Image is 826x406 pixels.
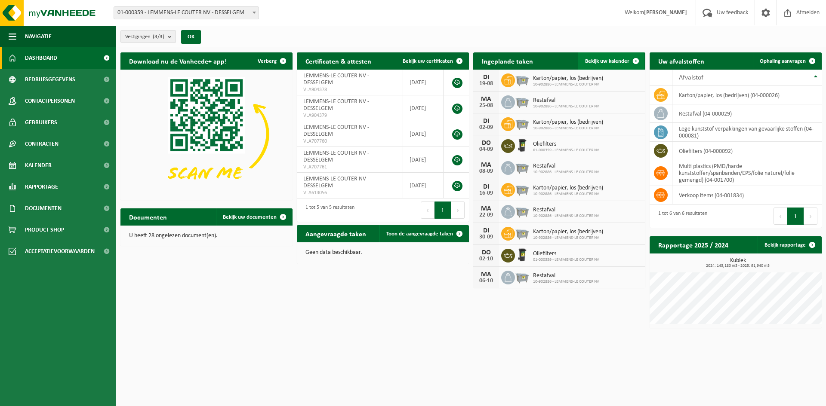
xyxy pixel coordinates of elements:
[25,90,75,112] span: Contactpersonen
[129,233,284,239] p: U heeft 28 ongelezen document(en).
[672,104,822,123] td: restafval (04-000029)
[421,201,435,219] button: Previous
[672,142,822,160] td: oliefilters (04-000092)
[533,272,599,279] span: Restafval
[478,81,495,87] div: 19-08
[25,26,52,47] span: Navigatie
[533,141,599,148] span: Oliefilters
[25,198,62,219] span: Documenten
[25,69,75,90] span: Bedrijfsgegevens
[478,183,495,190] div: DI
[478,96,495,103] div: MA
[473,52,542,69] h2: Ingeplande taken
[303,124,369,137] span: LEMMENS-LE COUTER NV - DESSELGEM
[644,9,687,16] strong: [PERSON_NAME]
[25,112,57,133] span: Gebruikers
[451,201,465,219] button: Next
[672,160,822,186] td: multi plastics (PMD/harde kunststoffen/spanbanden/EPS/folie naturel/folie gemengd) (04-001700)
[435,201,451,219] button: 1
[515,247,530,262] img: WB-0240-HPE-BK-01
[533,207,599,214] span: Restafval
[120,52,235,69] h2: Download nu de Vanheede+ app!
[478,271,495,278] div: MA
[396,52,468,70] a: Bekijk uw certificaten
[223,214,277,220] span: Bekijk uw documenten
[478,162,495,168] div: MA
[533,104,599,109] span: 10-902886 - LEMMENS-LE COUTER NV
[804,208,817,225] button: Next
[753,52,821,70] a: Ophaling aanvragen
[25,133,59,155] span: Contracten
[303,176,369,189] span: LEMMENS-LE COUTER NV - DESSELGEM
[114,7,259,19] span: 01-000359 - LEMMENS-LE COUTER NV - DESSELGEM
[533,148,599,153] span: 01-000359 - LEMMENS-LE COUTER NV
[533,82,603,87] span: 10-902886 - LEMMENS-LE COUTER NV
[25,176,58,198] span: Rapportage
[758,236,821,253] a: Bekijk rapportage
[478,74,495,81] div: DI
[533,163,599,170] span: Restafval
[303,138,396,145] span: VLA707760
[515,160,530,174] img: WB-2500-GAL-GY-01
[533,192,603,197] span: 10-902886 - LEMMENS-LE COUTER NV
[533,229,603,235] span: Karton/papier, los (bedrijven)
[533,235,603,241] span: 10-902886 - LEMMENS-LE COUTER NV
[403,58,453,64] span: Bekijk uw certificaten
[533,250,599,257] span: Oliefilters
[379,225,468,242] a: Toon de aangevraagde taken
[478,212,495,218] div: 22-09
[478,227,495,234] div: DI
[403,147,444,173] td: [DATE]
[533,75,603,82] span: Karton/papier, los (bedrijven)
[216,208,292,226] a: Bekijk uw documenten
[120,70,293,198] img: Download de VHEPlus App
[478,140,495,147] div: DO
[478,205,495,212] div: MA
[303,189,396,196] span: VLA613056
[515,204,530,218] img: WB-2500-GAL-GY-01
[120,30,176,43] button: Vestigingen(3/3)
[515,182,530,196] img: WB-2500-GAL-GY-01
[303,164,396,171] span: VLA707761
[515,138,530,153] img: WB-0240-HPE-BK-01
[181,30,201,44] button: OK
[305,250,460,256] p: Geen data beschikbaar.
[25,219,64,241] span: Product Shop
[672,86,822,104] td: karton/papier, los (bedrijven) (04-000026)
[654,264,822,268] span: 2024: 143,180 m3 - 2025: 91,940 m3
[303,112,396,119] span: VLA904379
[515,226,530,240] img: WB-2500-GAL-GY-01
[403,70,444,95] td: [DATE]
[25,155,52,176] span: Kalender
[533,119,603,126] span: Karton/papier, los (bedrijven)
[403,121,444,147] td: [DATE]
[125,31,164,43] span: Vestigingen
[533,185,603,192] span: Karton/papier, los (bedrijven)
[533,279,599,284] span: 10-902886 - LEMMENS-LE COUTER NV
[515,72,530,87] img: WB-2500-GAL-GY-01
[533,126,603,131] span: 10-902886 - LEMMENS-LE COUTER NV
[585,58,629,64] span: Bekijk uw kalender
[114,6,259,19] span: 01-000359 - LEMMENS-LE COUTER NV - DESSELGEM
[478,256,495,262] div: 02-10
[478,147,495,153] div: 04-09
[774,208,787,225] button: Previous
[679,74,703,81] span: Afvalstof
[672,123,822,142] td: lege kunststof verpakkingen van gevaarlijke stoffen (04-000081)
[251,52,292,70] button: Verberg
[533,170,599,175] span: 10-902886 - LEMMENS-LE COUTER NV
[478,125,495,131] div: 02-09
[120,208,176,225] h2: Documenten
[578,52,644,70] a: Bekijk uw kalender
[478,249,495,256] div: DO
[403,173,444,198] td: [DATE]
[478,234,495,240] div: 30-09
[515,269,530,284] img: WB-2500-GAL-GY-01
[654,258,822,268] h3: Kubiek
[478,190,495,196] div: 16-09
[301,201,354,220] div: 1 tot 5 van 5 resultaten
[478,118,495,125] div: DI
[303,150,369,163] span: LEMMENS-LE COUTER NV - DESSELGEM
[386,231,453,237] span: Toon de aangevraagde taken
[650,52,713,69] h2: Uw afvalstoffen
